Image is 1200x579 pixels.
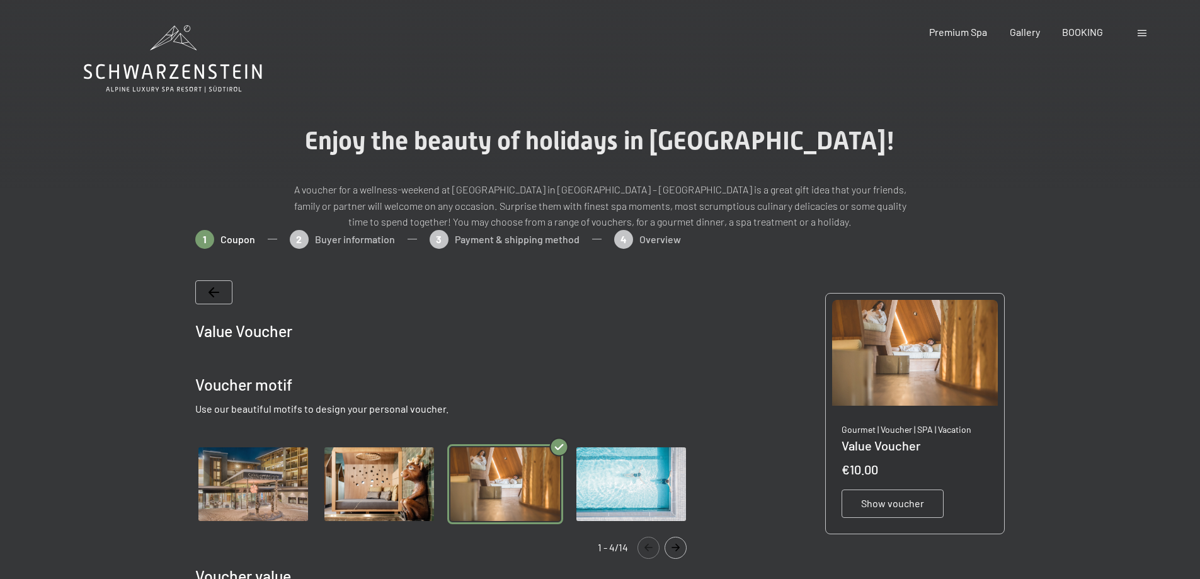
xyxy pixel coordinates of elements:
a: Premium Spa [929,26,987,38]
span: Enjoy the beauty of holidays in [GEOGRAPHIC_DATA]! [305,126,895,156]
a: BOOKING [1062,26,1103,38]
p: A voucher for a wellness-weekend at [GEOGRAPHIC_DATA] in [GEOGRAPHIC_DATA] – [GEOGRAPHIC_DATA] is... [285,181,915,230]
a: Gallery [1010,26,1040,38]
